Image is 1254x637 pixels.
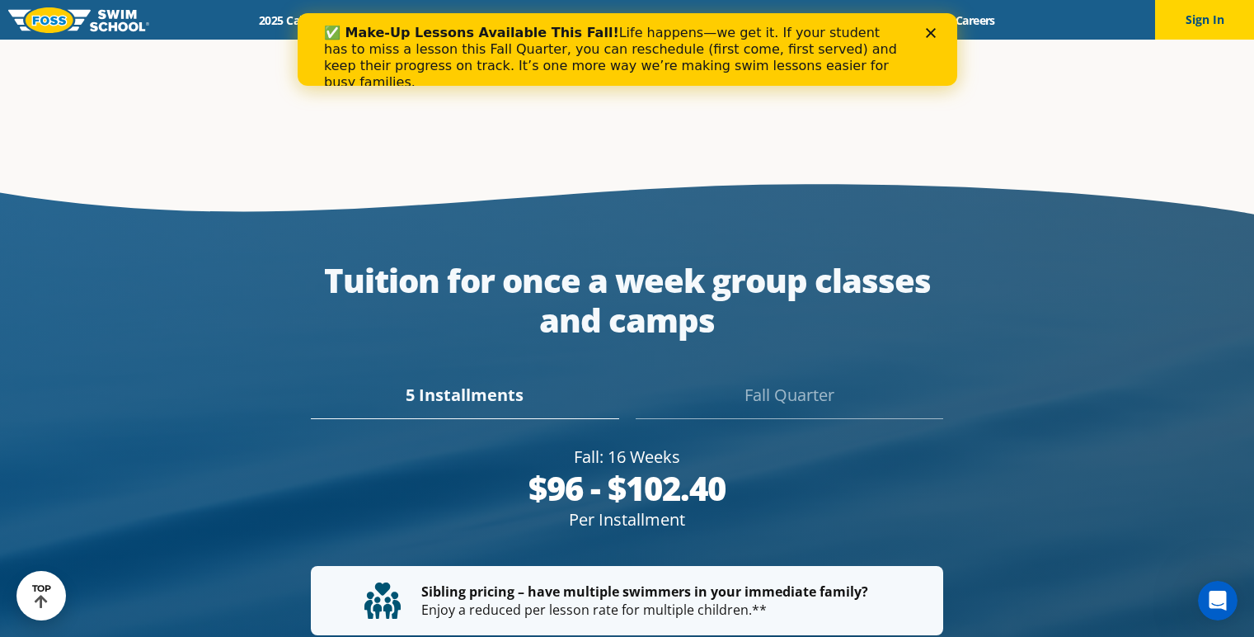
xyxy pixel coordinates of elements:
img: FOSS Swim School Logo [8,7,149,33]
div: Close [628,15,645,25]
a: Swim Path® Program [417,12,561,28]
a: Blog [889,12,941,28]
a: About [PERSON_NAME] [561,12,715,28]
p: Enjoy a reduced per lesson rate for multiple children.** [364,583,890,620]
div: Fall: 16 Weeks [311,446,943,469]
iframe: Intercom live chat banner [298,13,957,86]
strong: Sibling pricing – have multiple swimmers in your immediate family? [421,583,868,601]
a: Careers [941,12,1009,28]
a: Schools [348,12,417,28]
a: Swim Like [PERSON_NAME] [715,12,890,28]
div: Fall Quarter [636,383,943,419]
iframe: Intercom live chat [1198,581,1238,620]
div: Tuition for once a week group classes and camps [311,261,943,340]
div: TOP [32,583,51,609]
img: tuition-family-children.svg [364,583,401,619]
div: Per Installment [311,508,943,531]
div: $96 - $102.40 [311,469,943,508]
div: Life happens—we get it. If your student has to miss a lesson this Fall Quarter, you can reschedul... [26,12,607,78]
b: ✅ Make-Up Lessons Available This Fall! [26,12,322,27]
div: 5 Installments [311,383,618,419]
a: 2025 Calendar [245,12,348,28]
